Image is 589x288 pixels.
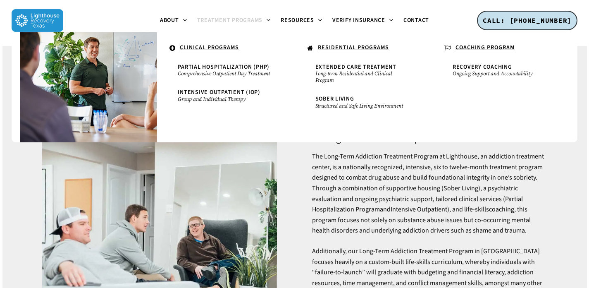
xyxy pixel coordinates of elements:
[180,43,239,52] u: CLINICAL PROGRAMS
[391,205,447,214] a: Intensive Outpatient
[276,17,327,24] a: Resources
[312,133,547,144] h4: Our signature treatment platform.
[12,9,63,32] img: Lighthouse Recovery Texas
[398,17,434,24] a: Contact
[477,11,577,31] a: CALL: [PHONE_NUMBER]
[160,16,179,24] span: About
[483,16,572,24] span: CALL: [PHONE_NUMBER]
[403,16,429,24] span: Contact
[440,41,561,56] a: COACHING PROGRAM
[318,43,389,52] u: RESIDENTIAL PROGRAMS
[303,41,424,56] a: RESIDENTIAL PROGRAMS
[489,205,514,214] a: coaching
[28,41,149,55] a: .
[32,43,34,52] span: .
[197,16,263,24] span: Treatment Programs
[165,41,286,56] a: CLINICAL PROGRAMS
[281,16,314,24] span: Resources
[332,16,385,24] span: Verify Insurance
[155,17,192,24] a: About
[455,43,515,52] u: COACHING PROGRAM
[312,151,547,246] p: The Long-Term Addiction Treatment Program at Lighthouse, an addiction treatment center, is a nati...
[327,17,398,24] a: Verify Insurance
[192,17,276,24] a: Treatment Programs
[315,268,362,277] a: failure-to-launch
